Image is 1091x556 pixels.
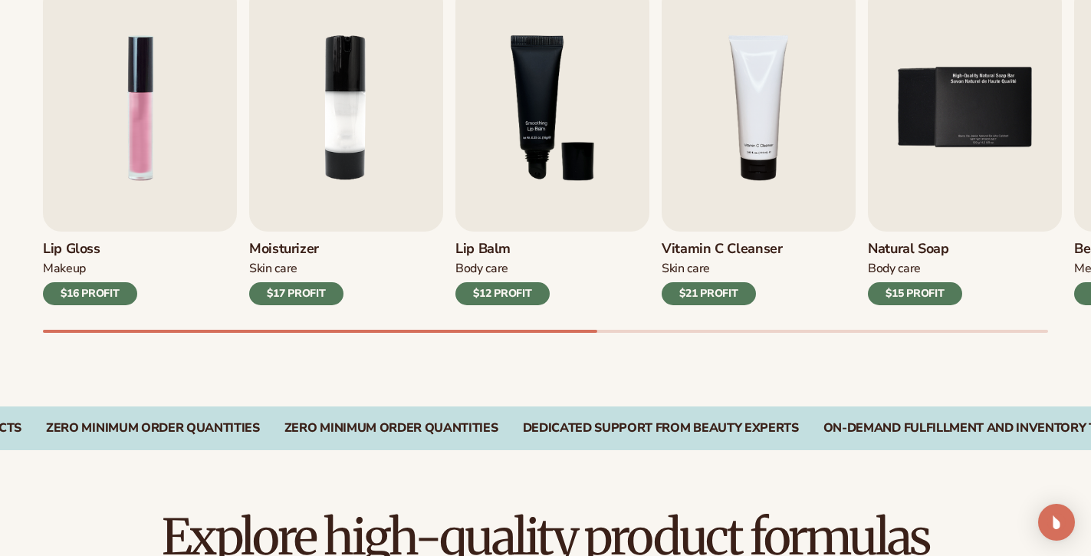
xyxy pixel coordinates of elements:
[868,241,962,258] h3: Natural Soap
[455,282,550,305] div: $12 PROFIT
[662,261,783,277] div: Skin Care
[455,241,550,258] h3: Lip Balm
[662,241,783,258] h3: Vitamin C Cleanser
[868,261,962,277] div: Body Care
[46,421,260,436] div: Zero Minimum Order QuantitieS
[284,421,498,436] div: Zero Minimum Order QuantitieS
[455,261,550,277] div: Body Care
[1038,504,1075,541] div: Open Intercom Messenger
[43,261,137,277] div: Makeup
[249,261,343,277] div: Skin Care
[662,282,756,305] div: $21 PROFIT
[523,421,799,436] div: Dedicated Support From Beauty Experts
[43,282,137,305] div: $16 PROFIT
[249,241,343,258] h3: Moisturizer
[249,282,343,305] div: $17 PROFIT
[43,241,137,258] h3: Lip Gloss
[868,282,962,305] div: $15 PROFIT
